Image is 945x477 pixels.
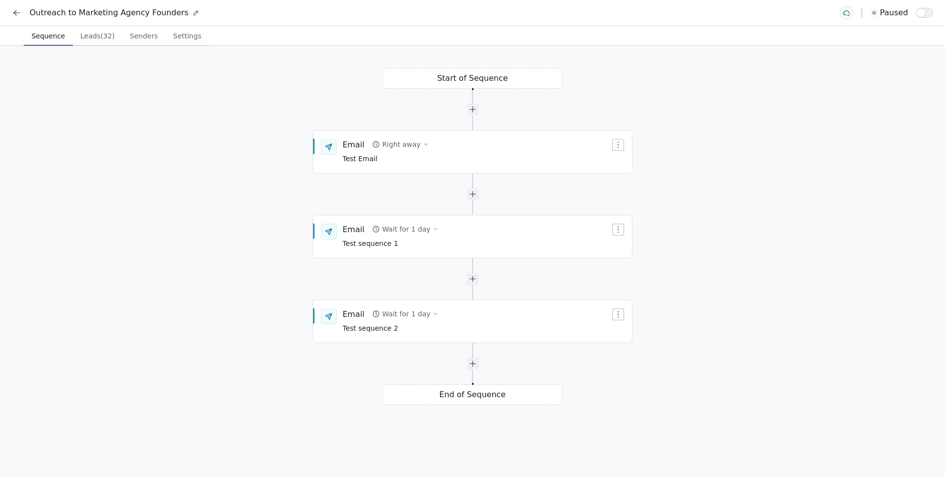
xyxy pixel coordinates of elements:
button: Wait for 1 day [368,307,442,321]
span: Outreach to Marketing Agency Founders [30,7,189,19]
div: End of Sequence [383,384,563,405]
span: Test sequence 1 [343,238,439,249]
div: Start of Sequence [383,68,563,89]
span: Sequence [28,29,69,43]
div: Right away [382,139,420,149]
span: Settings [169,29,205,43]
span: Senders [126,29,162,43]
div: Wait for 1 day [382,224,430,234]
div: Email [343,224,364,235]
div: EmailWait for 1 dayTest sequence 2 [313,300,632,343]
div: Email [343,139,364,150]
span: Leads (32) [76,29,119,43]
button: Right away [368,137,432,151]
div: Email [343,308,364,319]
div: EmailWait for 1 dayTest sequence 1 [313,215,632,258]
span: Test Email [343,154,429,165]
button: Wait for 1 day [368,222,442,236]
span: paused [880,7,908,19]
span: Test sequence 2 [343,323,439,334]
div: Wait for 1 day [382,309,430,319]
div: EmailRight awayTest Email [313,130,632,173]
